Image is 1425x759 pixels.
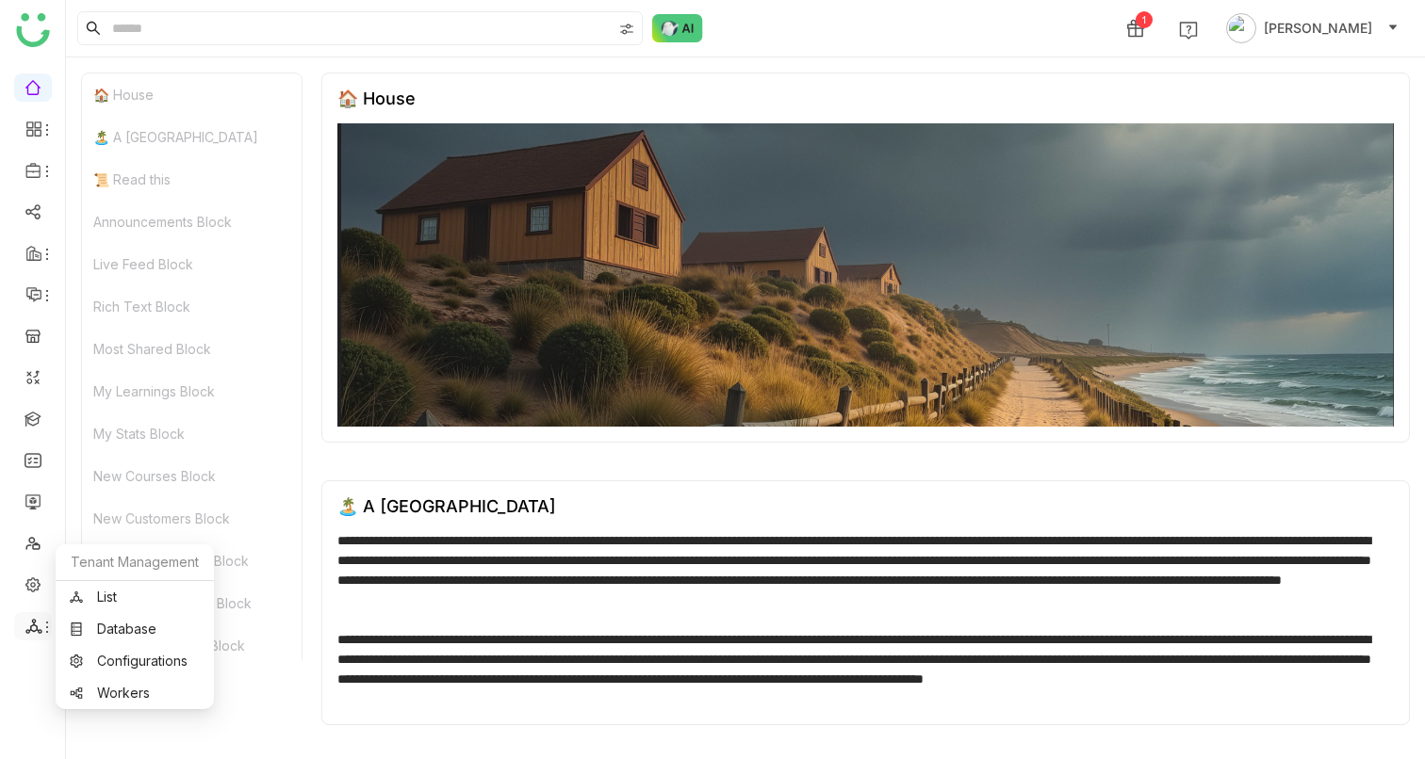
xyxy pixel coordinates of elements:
[82,116,302,158] div: 🏝️ A [GEOGRAPHIC_DATA]
[70,686,200,700] a: Workers
[70,590,200,604] a: List
[619,22,634,37] img: search-type.svg
[1264,18,1372,39] span: [PERSON_NAME]
[652,14,703,42] img: ask-buddy-normal.svg
[70,654,200,668] a: Configurations
[1179,21,1198,40] img: help.svg
[82,370,302,412] div: My Learnings Block
[82,158,302,201] div: 📜 Read this
[337,89,416,108] div: 🏠 House
[82,73,302,116] div: 🏠 House
[56,544,214,581] div: Tenant Management
[82,201,302,243] div: Announcements Block
[82,497,302,540] div: New Customers Block
[1136,11,1153,28] div: 1
[70,622,200,636] a: Database
[337,123,1394,427] img: 68553b2292361c547d91f02a
[82,285,302,328] div: Rich Text Block
[82,455,302,497] div: New Courses Block
[337,496,556,516] div: 🏝️ A [GEOGRAPHIC_DATA]
[1226,13,1256,43] img: avatar
[82,243,302,285] div: Live Feed Block
[1222,13,1402,43] button: [PERSON_NAME]
[82,328,302,370] div: Most Shared Block
[16,13,50,47] img: logo
[82,412,302,455] div: My Stats Block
